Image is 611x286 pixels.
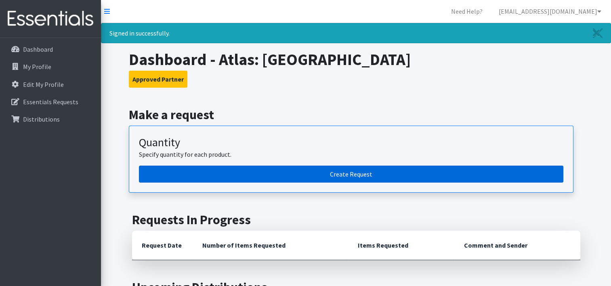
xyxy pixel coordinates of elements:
h2: Requests In Progress [132,212,580,227]
a: My Profile [3,59,98,75]
a: Need Help? [445,3,489,19]
a: Close [585,23,611,43]
p: Dashboard [23,45,53,53]
img: HumanEssentials [3,5,98,32]
a: Distributions [3,111,98,127]
h3: Quantity [139,136,563,149]
h1: Dashboard - Atlas: [GEOGRAPHIC_DATA] [129,50,583,69]
p: Edit My Profile [23,80,64,88]
a: Create a request by quantity [139,166,563,183]
button: Approved Partner [129,71,187,88]
th: Request Date [132,231,193,260]
h2: Make a request [129,107,583,122]
a: [EMAIL_ADDRESS][DOMAIN_NAME] [492,3,608,19]
p: Essentials Requests [23,98,78,106]
a: Dashboard [3,41,98,57]
div: Signed in successfully. [101,23,611,43]
th: Number of Items Requested [193,231,349,260]
p: Specify quantity for each product. [139,149,563,159]
th: Items Requested [348,231,454,260]
p: My Profile [23,63,51,71]
a: Edit My Profile [3,76,98,93]
p: Distributions [23,115,60,123]
th: Comment and Sender [454,231,580,260]
a: Essentials Requests [3,94,98,110]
